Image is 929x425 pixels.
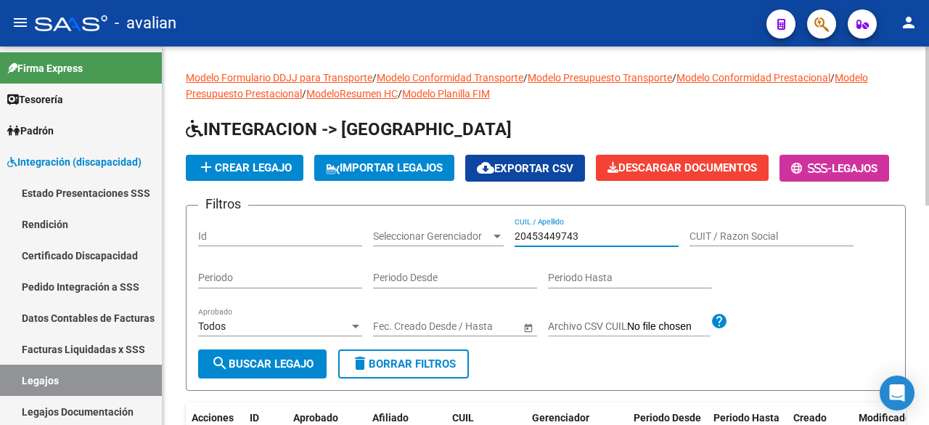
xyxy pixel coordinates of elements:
mat-icon: menu [12,14,29,31]
a: Modelo Conformidad Transporte [377,72,523,84]
mat-icon: cloud_download [477,159,494,177]
span: Legajos [832,162,877,175]
input: Start date [373,320,418,333]
input: Archivo CSV CUIL [627,320,711,333]
span: Periodo Desde [634,412,701,424]
button: IMPORTAR LEGAJOS [314,155,454,181]
button: Crear Legajo [186,155,303,181]
span: Modificado [859,412,911,424]
span: Archivo CSV CUIL [548,320,627,332]
div: Open Intercom Messenger [880,376,914,410]
span: Aprobado [293,412,338,424]
span: - [791,162,832,175]
h3: Filtros [198,194,248,214]
mat-icon: add [197,158,215,176]
span: Exportar CSV [477,162,573,175]
span: ID [250,412,259,424]
button: Buscar Legajo [198,349,327,379]
span: Borrar Filtros [351,357,456,371]
span: Todos [198,320,226,332]
span: Gerenciador [532,412,589,424]
span: Creado [793,412,827,424]
button: Borrar Filtros [338,349,469,379]
span: Integración (discapacidad) [7,154,142,170]
button: Exportar CSV [465,155,585,182]
span: IMPORTAR LEGAJOS [326,161,443,174]
span: Acciones [192,412,234,424]
mat-icon: help [711,312,728,330]
a: ModeloResumen HC [306,88,398,100]
span: - avalian [115,7,176,39]
span: INTEGRACION -> [GEOGRAPHIC_DATA] [186,119,512,139]
button: -Legajos [779,155,889,182]
mat-icon: search [211,355,229,372]
span: Firma Express [7,60,83,76]
span: Periodo Hasta [713,412,779,424]
mat-icon: person [900,14,917,31]
span: Buscar Legajo [211,357,314,371]
a: Modelo Planilla FIM [402,88,490,100]
input: End date [430,320,502,333]
span: Padrón [7,123,54,139]
span: CUIL [452,412,474,424]
mat-icon: delete [351,355,369,372]
span: Descargar Documentos [607,161,757,174]
button: Open calendar [520,320,536,335]
span: Tesorería [7,92,63,108]
button: Descargar Documentos [596,155,769,181]
a: Modelo Presupuesto Transporte [528,72,672,84]
a: Modelo Conformidad Prestacional [676,72,830,84]
span: Crear Legajo [197,161,292,174]
a: Modelo Formulario DDJJ para Transporte [186,72,372,84]
span: Afiliado [372,412,409,424]
span: Seleccionar Gerenciador [373,230,491,243]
